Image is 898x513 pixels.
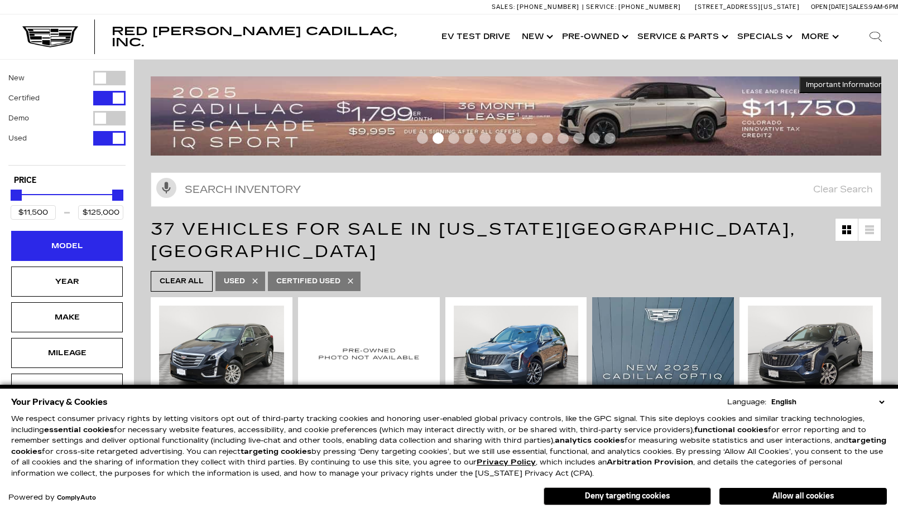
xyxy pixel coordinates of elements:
[732,14,796,59] a: Specials
[618,3,681,11] span: [PHONE_NUMBER]
[11,205,56,220] input: Minimum
[241,447,311,456] strong: targeting cookies
[417,133,428,144] span: Go to slide 1
[151,76,890,156] img: 2508-August-FOM-Escalade-IQ-Lease9
[586,3,617,11] span: Service:
[8,494,96,501] div: Powered by
[159,306,284,399] img: 2018 Cadillac XT5 Luxury AWD
[869,3,898,11] span: 9 AM-6 PM
[8,133,27,144] label: Used
[796,14,842,59] button: More
[607,458,693,467] strong: Arbitration Provision
[39,383,95,395] div: Engine
[727,399,766,406] div: Language:
[556,14,632,59] a: Pre-Owned
[112,25,397,49] span: Red [PERSON_NAME] Cadillac, Inc.
[694,425,768,434] strong: functional cookies
[604,133,616,144] span: Go to slide 13
[8,72,25,84] label: New
[11,190,22,201] div: Minimum Price
[695,3,800,11] a: [STREET_ADDRESS][US_STATE]
[479,133,491,144] span: Go to slide 5
[78,205,123,220] input: Maximum
[433,133,444,144] span: Go to slide 2
[39,347,95,359] div: Mileage
[511,133,522,144] span: Go to slide 7
[516,14,556,59] a: New
[11,374,123,404] div: EngineEngine
[526,133,537,144] span: Go to slide 8
[477,458,536,467] a: Privacy Policy
[276,274,340,288] span: Certified Used
[11,231,123,261] div: ModelModel
[555,436,625,445] strong: analytics cookies
[573,133,584,144] span: Go to slide 11
[112,190,123,201] div: Maximum Price
[589,133,600,144] span: Go to slide 12
[160,274,204,288] span: Clear All
[11,436,886,456] strong: targeting cookies
[11,394,108,410] span: Your Privacy & Cookies
[22,26,78,47] img: Cadillac Dark Logo with Cadillac White Text
[719,488,887,505] button: Allow all cookies
[495,133,506,144] span: Go to slide 6
[492,3,515,11] span: Sales:
[806,80,883,89] span: Important Information
[11,338,123,368] div: MileageMileage
[151,172,881,207] input: Search Inventory
[14,176,120,186] h5: Price
[11,414,887,479] p: We respect consumer privacy rights by letting visitors opt out of third-party tracking cookies an...
[544,487,711,505] button: Deny targeting cookies
[632,14,732,59] a: Service & Parts
[156,178,176,198] svg: Click to toggle on voice search
[11,302,123,332] div: MakeMake
[11,186,123,220] div: Price
[436,14,516,59] a: EV Test Drive
[39,275,95,288] div: Year
[57,495,96,501] a: ComplyAuto
[542,133,553,144] span: Go to slide 9
[558,133,569,144] span: Go to slide 10
[44,425,114,434] strong: essential cookies
[748,306,873,399] img: 2021 Cadillac XT4 Premium Luxury
[492,4,582,10] a: Sales: [PHONE_NUMBER]
[8,113,29,124] label: Demo
[8,93,40,104] label: Certified
[454,306,579,399] img: 2019 Cadillac XT4 AWD Premium Luxury
[582,4,684,10] a: Service: [PHONE_NUMBER]
[464,133,475,144] span: Go to slide 4
[517,3,579,11] span: [PHONE_NUMBER]
[151,219,796,262] span: 37 Vehicles for Sale in [US_STATE][GEOGRAPHIC_DATA], [GEOGRAPHIC_DATA]
[112,26,425,48] a: Red [PERSON_NAME] Cadillac, Inc.
[224,274,245,288] span: Used
[8,71,126,165] div: Filter by Vehicle Type
[769,396,887,408] select: Language Select
[448,133,459,144] span: Go to slide 3
[849,3,869,11] span: Sales:
[39,240,95,252] div: Model
[811,3,848,11] span: Open [DATE]
[306,306,431,401] img: 2019 Cadillac XT4 AWD Premium Luxury
[39,311,95,323] div: Make
[11,267,123,297] div: YearYear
